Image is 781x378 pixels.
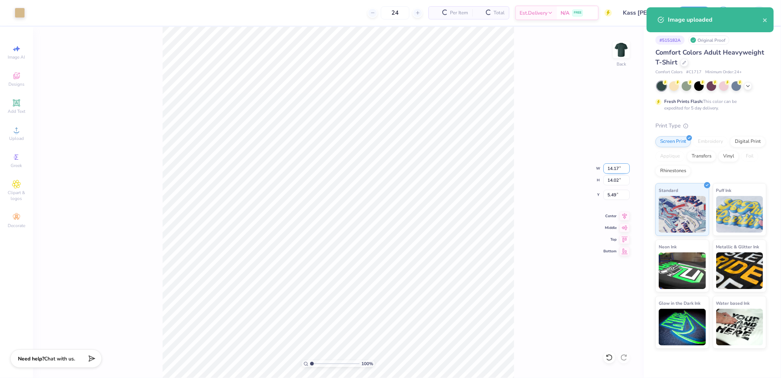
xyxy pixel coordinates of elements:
strong: Need help? [18,355,44,362]
span: Minimum Order: 24 + [705,69,742,75]
span: FREE [574,10,581,15]
span: Center [603,214,617,219]
span: Decorate [8,223,25,229]
div: Vinyl [718,151,739,162]
span: Water based Ink [716,299,750,307]
span: Est. Delivery [520,9,547,17]
span: Chat with us. [44,355,75,362]
img: Water based Ink [716,309,763,345]
span: Metallic & Glitter Ink [716,243,759,251]
div: Applique [655,151,685,162]
span: Comfort Colors [655,69,683,75]
div: Embroidery [693,136,728,147]
img: Glow in the Dark Ink [659,309,706,345]
img: Standard [659,196,706,233]
strong: Fresh Prints Flash: [664,99,703,104]
span: Per Item [450,9,468,17]
span: Comfort Colors Adult Heavyweight T-Shirt [655,48,764,67]
span: Add Text [8,108,25,114]
span: 100 % [361,360,373,367]
div: Transfers [687,151,716,162]
span: Top [603,237,617,242]
button: close [763,15,768,24]
div: Print Type [655,122,766,130]
div: Original Proof [688,36,729,45]
input: Untitled Design [617,5,671,20]
div: Rhinestones [655,166,691,177]
img: Puff Ink [716,196,763,233]
span: Greek [11,163,22,168]
div: Digital Print [730,136,766,147]
span: Standard [659,186,678,194]
div: # 515182A [655,36,685,45]
div: Image uploaded [668,15,763,24]
img: Metallic & Glitter Ink [716,252,763,289]
div: Back [617,61,626,67]
div: Foil [741,151,758,162]
span: Total [494,9,505,17]
span: Upload [9,136,24,141]
span: Neon Ink [659,243,677,251]
img: Back [614,42,629,57]
span: Middle [603,225,617,230]
span: # C1717 [686,69,702,75]
input: – – [381,6,409,19]
div: This color can be expedited for 5 day delivery. [664,98,754,111]
span: N/A [561,9,569,17]
span: Designs [8,81,25,87]
span: Image AI [8,54,25,60]
span: Bottom [603,249,617,254]
span: Puff Ink [716,186,732,194]
div: Screen Print [655,136,691,147]
span: Glow in the Dark Ink [659,299,700,307]
img: Neon Ink [659,252,706,289]
span: Clipart & logos [4,190,29,201]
